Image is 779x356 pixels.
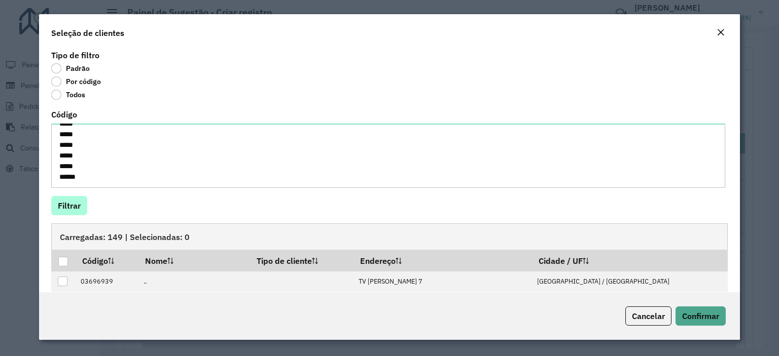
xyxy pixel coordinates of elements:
span: Cancelar [632,311,665,321]
button: Close [714,26,728,39]
td: 03696939 [75,271,138,292]
th: Código [75,250,138,271]
td: 03644381 [75,292,138,312]
th: Nome [138,250,250,271]
td: [GEOGRAPHIC_DATA] / [GEOGRAPHIC_DATA] [532,271,727,292]
label: Tipo de filtro [51,49,99,61]
td: .. [138,271,250,292]
td: [PERSON_NAME] [138,292,250,312]
th: Cidade / UF [532,250,727,271]
th: Tipo de cliente [250,250,353,271]
label: Todos [51,90,85,100]
label: Por código [51,76,101,87]
label: Padrão [51,63,90,73]
button: Cancelar [625,306,671,326]
span: Confirmar [682,311,719,321]
div: Carregadas: 149 | Selecionadas: 0 [51,223,728,250]
button: Confirmar [676,306,726,326]
td: TV [PERSON_NAME] 7 [353,271,532,292]
em: Fechar [717,28,725,36]
td: [STREET_ADDRESS] [353,292,532,312]
td: QUEIMADOS / [GEOGRAPHIC_DATA] [532,292,727,312]
h4: Seleção de clientes [51,27,124,39]
label: Código [51,108,77,121]
button: Filtrar [51,196,87,215]
th: Endereço [353,250,532,271]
